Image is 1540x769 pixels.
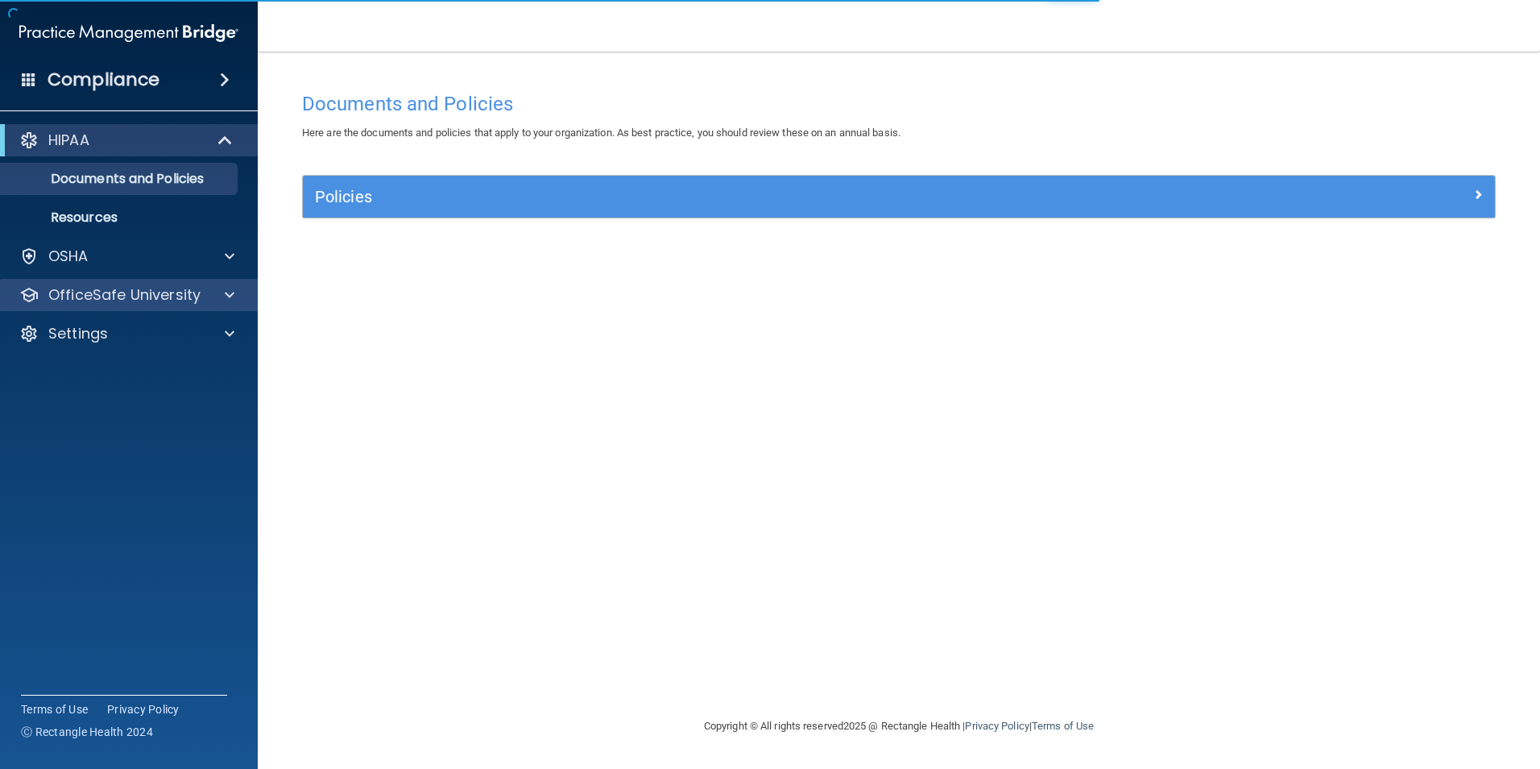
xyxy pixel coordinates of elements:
[1032,720,1094,732] a: Terms of Use
[19,131,234,150] a: HIPAA
[10,210,230,226] p: Resources
[10,171,230,187] p: Documents and Policies
[48,285,201,305] p: OfficeSafe University
[965,720,1029,732] a: Privacy Policy
[19,247,234,266] a: OSHA
[315,188,1185,206] h5: Policies
[21,701,88,717] a: Terms of Use
[605,700,1193,752] div: Copyright © All rights reserved 2025 @ Rectangle Health | |
[48,131,89,150] p: HIPAA
[19,17,238,49] img: PMB logo
[19,285,234,305] a: OfficeSafe University
[302,127,900,139] span: Here are the documents and policies that apply to your organization. As best practice, you should...
[48,247,89,266] p: OSHA
[302,94,1496,114] h4: Documents and Policies
[19,324,234,343] a: Settings
[1261,655,1521,719] iframe: Drift Widget Chat Controller
[107,701,180,717] a: Privacy Policy
[48,69,159,91] h4: Compliance
[315,184,1483,210] a: Policies
[21,724,153,740] span: Ⓒ Rectangle Health 2024
[48,324,108,343] p: Settings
